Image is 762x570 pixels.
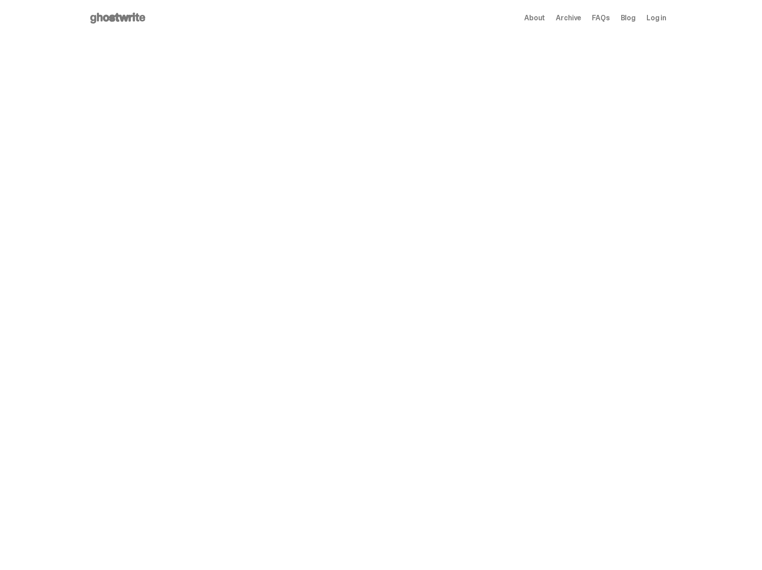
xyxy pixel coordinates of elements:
[592,14,610,22] a: FAQs
[556,14,581,22] a: Archive
[647,14,666,22] a: Log in
[621,14,636,22] a: Blog
[524,14,545,22] a: About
